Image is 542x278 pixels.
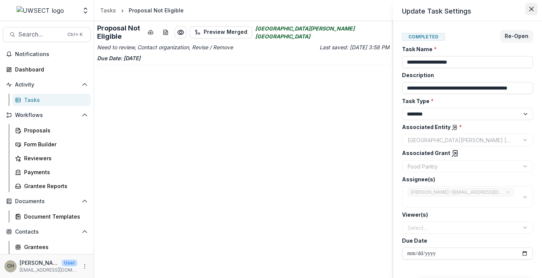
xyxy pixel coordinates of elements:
span: Completed [402,33,445,41]
label: Task Type [402,97,528,105]
label: Associated Grant [402,149,528,157]
label: Viewer(s) [402,211,528,219]
label: Task Name [402,45,528,53]
button: Re-Open [500,30,533,42]
label: Description [402,71,528,79]
label: Due Date [402,237,528,245]
label: Associated Entity [402,123,528,131]
label: Assignee(s) [402,175,528,183]
button: Close [525,3,537,15]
